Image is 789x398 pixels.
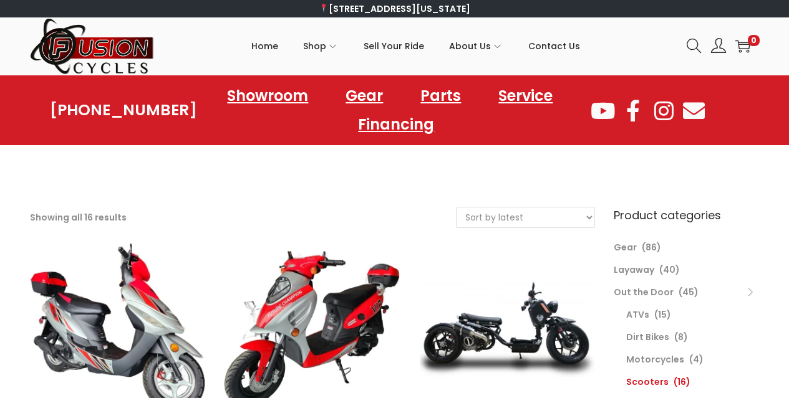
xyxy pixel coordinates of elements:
[689,353,704,366] span: (4)
[50,102,197,119] a: [PHONE_NUMBER]
[626,331,669,343] a: Dirt Bikes
[614,241,637,253] a: Gear
[614,263,654,276] a: Layaway
[674,331,688,343] span: (8)
[735,39,750,54] a: 0
[408,82,473,110] a: Parts
[251,31,278,62] span: Home
[364,18,424,74] a: Sell Your Ride
[642,241,661,253] span: (86)
[449,31,491,62] span: About Us
[333,82,395,110] a: Gear
[251,18,278,74] a: Home
[626,308,649,321] a: ATVs
[626,353,684,366] a: Motorcycles
[654,308,671,321] span: (15)
[30,17,155,75] img: Woostify retina logo
[319,2,470,15] a: [STREET_ADDRESS][US_STATE]
[215,82,321,110] a: Showroom
[528,18,580,74] a: Contact Us
[364,31,424,62] span: Sell Your Ride
[486,82,565,110] a: Service
[155,18,677,74] nav: Primary navigation
[614,207,760,224] h6: Product categories
[626,376,669,388] a: Scooters
[346,110,447,139] a: Financing
[659,263,680,276] span: (40)
[674,376,690,388] span: (16)
[679,286,699,298] span: (45)
[197,82,589,139] nav: Menu
[319,4,328,12] img: 📍
[449,18,503,74] a: About Us
[303,18,339,74] a: Shop
[614,286,674,298] a: Out the Door
[457,207,594,227] select: Shop order
[303,31,326,62] span: Shop
[528,31,580,62] span: Contact Us
[30,209,127,226] p: Showing all 16 results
